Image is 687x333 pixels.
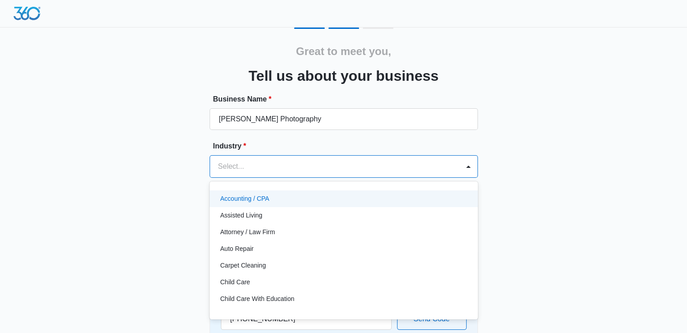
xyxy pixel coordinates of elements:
[220,311,255,320] p: Chiropractor
[213,141,481,152] label: Industry
[220,294,294,304] p: Child Care With Education
[248,65,439,87] h3: Tell us about your business
[210,108,478,130] input: e.g. Jane's Plumbing
[220,194,270,203] p: Accounting / CPA
[220,211,262,220] p: Assisted Living
[213,94,481,105] label: Business Name
[220,277,250,287] p: Child Care
[220,261,266,270] p: Carpet Cleaning
[220,227,275,237] p: Attorney / Law Firm
[220,244,254,254] p: Auto Repair
[296,43,391,60] h2: Great to meet you,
